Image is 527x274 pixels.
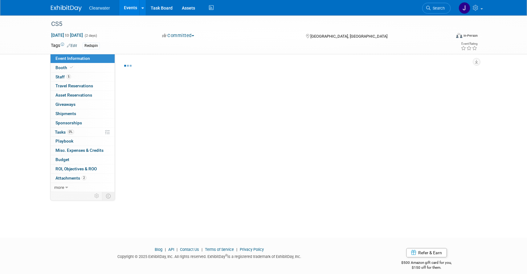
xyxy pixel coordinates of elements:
[55,120,82,125] span: Sponsorships
[82,176,86,180] span: 2
[51,128,115,137] a: Tasks0%
[67,44,77,48] a: Edit
[89,6,110,10] span: Clearwater
[124,65,132,67] img: loading...
[155,247,162,252] a: Blog
[102,192,115,200] td: Toggle Event Tabs
[51,100,115,109] a: Giveaways
[67,130,74,134] span: 0%
[66,74,71,79] span: 5
[55,56,90,61] span: Event Information
[92,192,102,200] td: Personalize Event Tab Strip
[54,185,64,190] span: more
[51,73,115,81] a: Staff5
[51,42,77,49] td: Tags
[163,247,167,252] span: |
[168,247,174,252] a: API
[414,32,478,41] div: Event Format
[55,93,92,98] span: Asset Reservations
[406,248,447,257] a: Refer & Earn
[377,256,476,270] div: $500 Amazon gift card for you,
[310,34,387,39] span: [GEOGRAPHIC_DATA], [GEOGRAPHIC_DATA]
[175,247,179,252] span: |
[51,109,115,118] a: Shipments
[160,32,197,39] button: Committed
[55,130,74,135] span: Tasks
[225,254,227,257] sup: ®
[55,139,73,143] span: Playbook
[55,166,97,171] span: ROI, Objectives & ROO
[422,3,451,14] a: Search
[51,164,115,173] a: ROI, Objectives & ROO
[51,91,115,100] a: Asset Reservations
[463,33,478,38] div: In-Person
[459,2,470,14] img: Jakera Willis
[70,66,73,69] i: Booth reservation complete
[51,5,82,11] img: ExhibitDay
[51,118,115,127] a: Sponsorships
[55,111,76,116] span: Shipments
[84,34,97,38] span: (2 days)
[431,6,445,10] span: Search
[51,54,115,63] a: Event Information
[461,42,477,45] div: Event Rating
[55,176,86,181] span: Attachments
[200,247,204,252] span: |
[51,32,83,38] span: [DATE] [DATE]
[51,137,115,146] a: Playbook
[51,146,115,155] a: Misc. Expenses & Credits
[55,157,69,162] span: Budget
[205,247,234,252] a: Terms of Service
[235,247,239,252] span: |
[456,33,462,38] img: Format-Inperson.png
[83,43,100,49] div: Redspin
[55,102,76,107] span: Giveaways
[51,63,115,72] a: Booth
[49,19,441,30] div: CS5
[55,83,93,88] span: Travel Reservations
[240,247,264,252] a: Privacy Policy
[51,155,115,164] a: Budget
[64,33,70,38] span: to
[51,252,368,259] div: Copyright © 2025 ExhibitDay, Inc. All rights reserved. ExhibitDay is a registered trademark of Ex...
[55,74,71,79] span: Staff
[180,247,199,252] a: Contact Us
[55,148,104,153] span: Misc. Expenses & Credits
[51,174,115,183] a: Attachments2
[51,183,115,192] a: more
[55,65,74,70] span: Booth
[51,81,115,90] a: Travel Reservations
[377,265,476,270] div: $150 off for them.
